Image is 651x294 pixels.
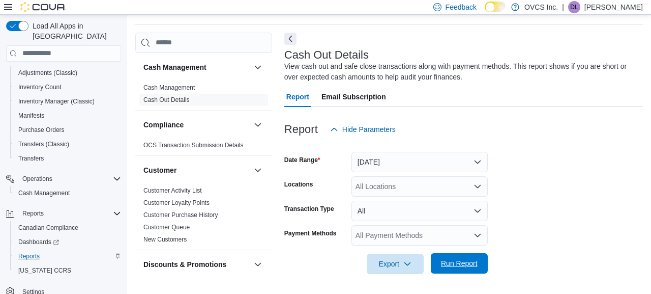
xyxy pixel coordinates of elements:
[143,120,250,130] button: Compliance
[14,187,74,199] a: Cash Management
[570,1,578,13] span: DL
[524,1,558,13] p: OVCS Inc.
[431,253,488,274] button: Run Report
[10,263,125,278] button: [US_STATE] CCRS
[284,229,337,237] label: Payment Methods
[10,221,125,235] button: Canadian Compliance
[14,264,121,277] span: Washington CCRS
[10,109,125,123] button: Manifests
[18,83,62,91] span: Inventory Count
[143,199,210,206] a: Customer Loyalty Points
[10,123,125,137] button: Purchase Orders
[568,1,580,13] div: Donna Labelle
[252,258,264,271] button: Discounts & Promotions
[10,151,125,166] button: Transfers
[143,259,226,270] h3: Discounts & Promotions
[474,182,482,191] button: Open list of options
[14,187,121,199] span: Cash Management
[143,236,187,243] a: New Customers
[252,61,264,73] button: Cash Management
[373,254,418,274] span: Export
[14,222,121,234] span: Canadian Compliance
[18,69,77,77] span: Adjustments (Classic)
[10,94,125,109] button: Inventory Manager (Classic)
[14,138,73,150] a: Transfers (Classic)
[351,152,488,172] button: [DATE]
[18,112,44,120] span: Manifests
[14,264,75,277] a: [US_STATE] CCRS
[485,2,506,12] input: Dark Mode
[22,209,44,218] span: Reports
[14,95,99,108] a: Inventory Manager (Classic)
[14,236,121,248] span: Dashboards
[351,201,488,221] button: All
[286,87,309,107] span: Report
[14,67,121,79] span: Adjustments (Classic)
[18,154,44,163] span: Transfers
[143,165,176,175] h3: Customer
[143,142,244,149] a: OCS Transaction Submission Details
[284,123,318,136] h3: Report
[14,152,121,165] span: Transfers
[18,207,48,220] button: Reports
[135,82,272,110] div: Cash Management
[143,62,250,72] button: Cash Management
[562,1,564,13] p: |
[143,187,202,194] a: Customer Activity List
[18,238,59,246] span: Dashboards
[342,124,396,135] span: Hide Parameters
[252,119,264,131] button: Compliance
[18,252,40,260] span: Reports
[18,189,70,197] span: Cash Management
[18,140,69,148] span: Transfers (Classic)
[284,49,369,61] h3: Cash Out Details
[143,84,195,91] a: Cash Management
[14,222,82,234] a: Canadian Compliance
[135,139,272,155] div: Compliance
[135,184,272,250] div: Customer
[14,236,63,248] a: Dashboards
[14,138,121,150] span: Transfers (Classic)
[18,173,56,185] button: Operations
[14,124,69,136] a: Purchase Orders
[284,156,320,164] label: Date Range
[10,235,125,249] a: Dashboards
[14,110,48,122] a: Manifests
[20,2,66,12] img: Cova
[143,211,218,219] a: Customer Purchase History
[143,165,250,175] button: Customer
[143,62,206,72] h3: Cash Management
[18,126,65,134] span: Purchase Orders
[446,2,477,12] span: Feedback
[14,124,121,136] span: Purchase Orders
[321,87,386,107] span: Email Subscription
[14,67,81,79] a: Adjustments (Classic)
[284,205,334,213] label: Transaction Type
[18,97,95,105] span: Inventory Manager (Classic)
[28,21,121,41] span: Load All Apps in [GEOGRAPHIC_DATA]
[14,250,121,262] span: Reports
[10,80,125,94] button: Inventory Count
[18,173,121,185] span: Operations
[252,164,264,176] button: Customer
[14,110,121,122] span: Manifests
[18,266,71,275] span: [US_STATE] CCRS
[367,254,424,274] button: Export
[143,259,250,270] button: Discounts & Promotions
[284,180,313,189] label: Locations
[10,249,125,263] button: Reports
[441,258,478,269] span: Run Report
[18,224,78,232] span: Canadian Compliance
[2,172,125,186] button: Operations
[10,186,125,200] button: Cash Management
[14,81,121,93] span: Inventory Count
[14,81,66,93] a: Inventory Count
[143,96,190,103] a: Cash Out Details
[2,206,125,221] button: Reports
[143,120,184,130] h3: Compliance
[14,250,44,262] a: Reports
[584,1,643,13] p: [PERSON_NAME]
[14,152,48,165] a: Transfers
[284,33,297,45] button: Next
